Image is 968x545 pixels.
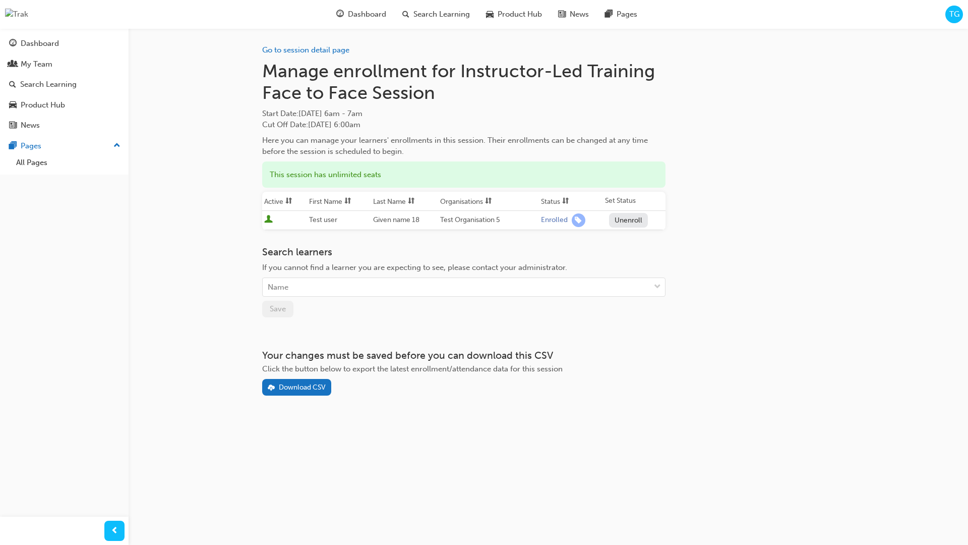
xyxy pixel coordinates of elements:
[402,8,409,21] span: search-icon
[617,9,637,20] span: Pages
[539,192,603,211] th: Toggle SortBy
[9,60,17,69] span: people-icon
[307,192,371,211] th: Toggle SortBy
[440,214,537,226] div: Test Organisation 5
[279,383,326,392] div: Download CSV
[4,116,125,135] a: News
[285,197,292,206] span: sorting-icon
[262,161,665,188] div: This session has unlimited seats
[12,155,125,171] a: All Pages
[336,8,344,21] span: guage-icon
[262,120,360,129] span: Cut Off Date : [DATE] 6:00am
[413,9,470,20] span: Search Learning
[21,140,41,152] div: Pages
[558,8,566,21] span: news-icon
[603,192,665,211] th: Set Status
[4,34,125,53] a: Dashboard
[486,8,494,21] span: car-icon
[4,137,125,155] button: Pages
[4,32,125,137] button: DashboardMy TeamSearch LearningProduct HubNews
[262,364,563,373] span: Click the button below to export the latest enrollment/attendance data for this session
[5,9,28,20] img: Trak
[4,96,125,115] a: Product Hub
[654,281,661,294] span: down-icon
[9,101,17,110] span: car-icon
[268,384,275,393] span: download-icon
[298,109,362,118] span: [DATE] 6am - 7am
[485,197,492,206] span: sorting-icon
[262,301,293,317] button: Save
[309,215,337,224] span: Test user
[9,142,17,151] span: pages-icon
[438,192,539,211] th: Toggle SortBy
[328,4,394,25] a: guage-iconDashboard
[572,213,585,227] span: learningRecordVerb_ENROLL-icon
[570,9,589,20] span: News
[4,55,125,74] a: My Team
[478,4,550,25] a: car-iconProduct Hub
[9,121,17,130] span: news-icon
[394,4,478,25] a: search-iconSearch Learning
[9,39,17,48] span: guage-icon
[562,197,569,206] span: sorting-icon
[20,79,77,90] div: Search Learning
[262,350,665,361] h3: Your changes must be saved before you can download this CSV
[371,192,438,211] th: Toggle SortBy
[605,8,613,21] span: pages-icon
[550,4,597,25] a: news-iconNews
[945,6,963,23] button: TG
[21,59,52,70] div: My Team
[597,4,645,25] a: pages-iconPages
[21,120,40,131] div: News
[262,108,665,120] span: Start Date :
[262,192,308,211] th: Toggle SortBy
[21,99,65,111] div: Product Hub
[270,304,286,313] span: Save
[264,215,273,225] span: User is active
[262,135,665,157] div: Here you can manage your learners' enrollments in this session. Their enrollments can be changed ...
[344,197,351,206] span: sorting-icon
[111,525,118,537] span: prev-icon
[498,9,542,20] span: Product Hub
[609,213,648,228] button: Unenroll
[408,197,415,206] span: sorting-icon
[262,60,665,104] h1: Manage enrollment for Instructor-Led Training Face to Face Session
[262,45,349,54] a: Go to session detail page
[373,215,419,224] span: Given name 18
[262,379,332,396] button: Download CSV
[268,282,288,293] div: Name
[21,38,59,49] div: Dashboard
[262,246,665,258] h3: Search learners
[949,9,959,20] span: TG
[541,215,568,225] div: Enrolled
[262,263,567,272] span: If you cannot find a learner you are expecting to see, please contact your administrator.
[113,139,120,152] span: up-icon
[9,80,16,89] span: search-icon
[348,9,386,20] span: Dashboard
[4,75,125,94] a: Search Learning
